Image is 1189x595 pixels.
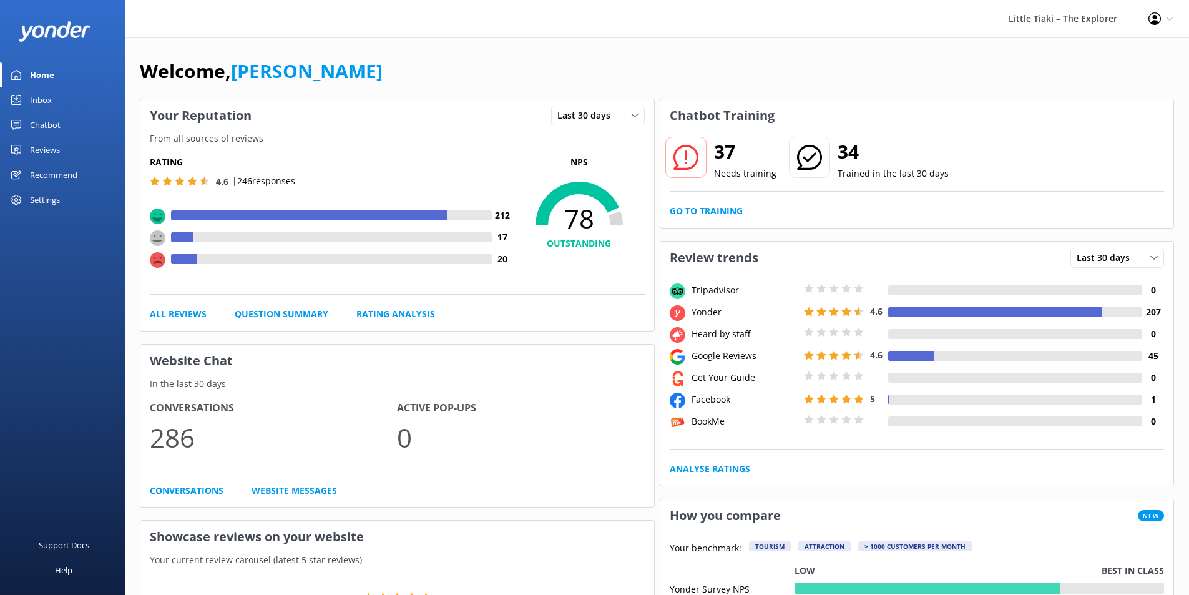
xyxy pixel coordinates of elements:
h4: 0 [1142,371,1164,385]
h4: OUTSTANDING [514,237,645,250]
h4: 20 [492,252,514,266]
span: 4.6 [870,349,883,361]
h4: 0 [1142,415,1164,428]
h4: 212 [492,209,514,222]
a: [PERSON_NAME] [231,58,383,84]
div: Facebook [688,393,801,406]
a: Question Summary [235,307,328,321]
div: Recommend [30,162,77,187]
h5: Rating [150,155,514,169]
p: 0 [397,416,644,458]
h4: Conversations [150,400,397,416]
div: Get Your Guide [688,371,801,385]
span: Last 30 days [1077,251,1137,265]
p: In the last 30 days [140,377,654,391]
span: New [1138,510,1164,521]
div: Support Docs [39,533,89,558]
div: Reviews [30,137,60,162]
p: Needs training [714,167,776,180]
span: Last 30 days [557,109,618,122]
h4: Active Pop-ups [397,400,644,416]
div: Home [30,62,54,87]
span: 78 [514,203,645,234]
div: Yonder Survey NPS [670,583,795,594]
div: Tripadvisor [688,283,801,297]
a: Analyse Ratings [670,462,750,476]
h2: 37 [714,137,776,167]
div: Help [55,558,72,583]
a: Conversations [150,484,223,498]
span: 5 [870,393,875,405]
a: Go to Training [670,204,743,218]
span: 4.6 [216,175,228,187]
p: From all sources of reviews [140,132,654,145]
img: yonder-white-logo.png [19,21,91,42]
div: Heard by staff [688,327,801,341]
h4: 17 [492,230,514,244]
div: Tourism [749,541,791,551]
a: Website Messages [252,484,337,498]
h4: 45 [1142,349,1164,363]
p: | 246 responses [232,174,295,188]
h3: How you compare [660,499,790,532]
p: Best in class [1102,564,1164,578]
h4: 1 [1142,393,1164,406]
p: NPS [514,155,645,169]
div: Inbox [30,87,52,112]
p: Low [795,564,815,578]
h4: 207 [1142,305,1164,319]
h3: Review trends [660,242,768,274]
span: 4.6 [870,305,883,317]
div: Google Reviews [688,349,801,363]
div: > 1000 customers per month [858,541,972,551]
p: Your current review carousel (latest 5 star reviews) [140,553,654,567]
p: 286 [150,416,397,458]
h1: Welcome, [140,56,383,86]
h3: Chatbot Training [660,99,784,132]
a: All Reviews [150,307,207,321]
div: Yonder [688,305,801,319]
h3: Showcase reviews on your website [140,521,654,553]
h4: 0 [1142,327,1164,341]
p: Trained in the last 30 days [838,167,949,180]
h3: Website Chat [140,345,654,377]
h3: Your Reputation [140,99,261,132]
div: BookMe [688,415,801,428]
div: Settings [30,187,60,212]
h2: 34 [838,137,949,167]
a: Rating Analysis [356,307,435,321]
p: Your benchmark: [670,541,741,556]
h4: 0 [1142,283,1164,297]
div: Attraction [798,541,851,551]
div: Chatbot [30,112,61,137]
